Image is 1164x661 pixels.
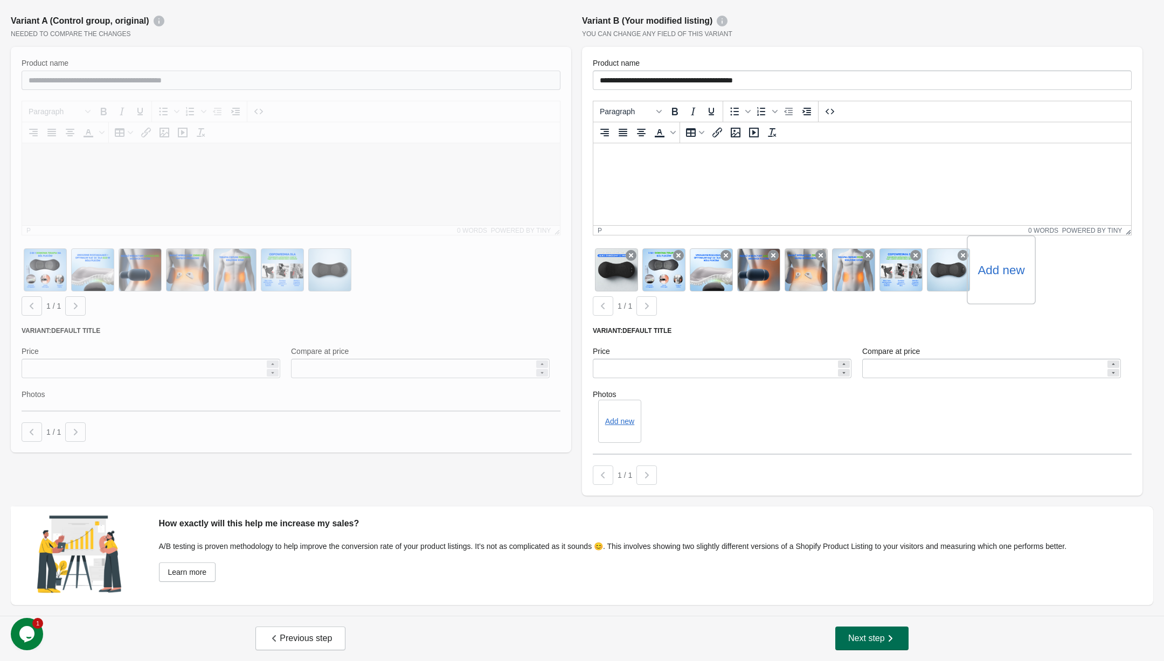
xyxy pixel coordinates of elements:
[632,123,650,142] button: Align center
[848,633,896,644] span: Next step
[614,123,632,142] button: Justify
[708,123,726,142] button: Insert/edit link
[11,618,45,650] iframe: chat widget
[752,102,779,121] div: Numbered list
[763,123,781,142] button: Clear formatting
[595,102,666,121] button: Blocks
[11,30,571,38] div: Needed to compare the changes
[605,417,634,426] button: Add new
[582,30,1142,38] div: You can change any field of this variant
[46,428,61,436] span: 1 / 1
[821,102,839,121] button: Source code
[618,471,632,479] span: 1 / 1
[978,261,1024,279] label: Add new
[745,123,763,142] button: Insert/edit media
[1028,227,1058,234] button: 0 words
[593,143,1131,225] iframe: Rich Text Area. Press ALT-0 for help.
[798,102,816,121] button: Increase indent
[666,102,684,121] button: Bold
[600,107,653,116] span: Paragraph
[159,541,1142,552] div: A/B testing is proven methodology to help improve the conversion rate of your product listings. I...
[862,346,920,357] label: Compare at price
[725,102,752,121] div: Bullet list
[598,227,602,234] div: p
[702,102,720,121] button: Underline
[46,302,61,310] span: 1 / 1
[255,627,345,650] button: Previous step
[779,102,798,121] button: Decrease indent
[159,517,1142,530] div: How exactly will this help me increase my sales?
[269,633,332,644] span: Previous step
[595,123,614,142] button: Align right
[11,15,571,27] div: Variant A (Control group, original)
[1122,226,1131,235] div: Resize
[835,627,909,650] button: Next step
[618,302,632,310] span: 1 / 1
[582,15,1142,27] div: Variant B (Your modified listing)
[726,123,745,142] button: Insert/edit image
[159,562,216,582] a: Learn more
[593,389,1132,400] label: Photos
[1062,227,1123,234] a: Powered by Tiny
[684,102,702,121] button: Italic
[650,123,677,142] div: Text color
[168,568,207,576] span: Learn more
[593,58,640,68] label: Product name
[682,123,708,142] button: Table
[593,346,610,357] label: Price
[593,326,1132,335] div: Variant: Default Title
